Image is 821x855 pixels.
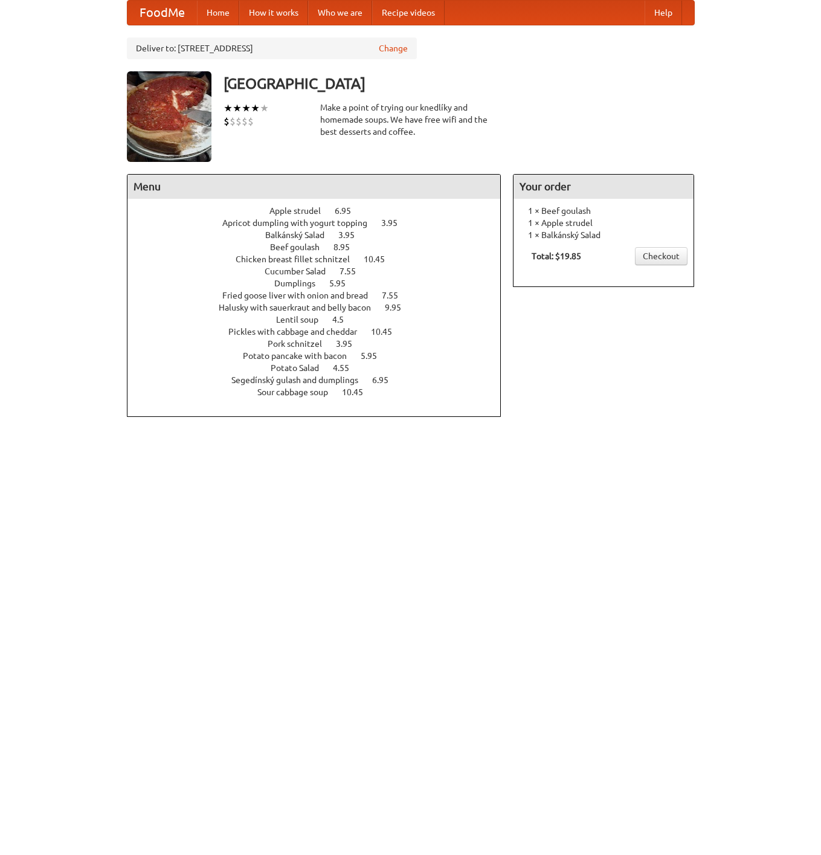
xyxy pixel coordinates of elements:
[336,339,364,349] span: 3.95
[274,279,368,288] a: Dumplings 5.95
[361,351,389,361] span: 5.95
[231,375,370,385] span: Segedínský gulash and dumplings
[514,175,694,199] h4: Your order
[329,279,358,288] span: 5.95
[265,230,336,240] span: Balkánský Salad
[333,363,361,373] span: 4.55
[242,115,248,128] li: $
[127,175,501,199] h4: Menu
[520,217,687,229] li: 1 × Apple strudel
[230,115,236,128] li: $
[270,242,372,252] a: Beef goulash 8.95
[127,71,211,162] img: angular.jpg
[224,115,230,128] li: $
[236,254,362,264] span: Chicken breast fillet schnitzel
[260,102,269,115] li: ★
[308,1,372,25] a: Who we are
[340,266,368,276] span: 7.55
[257,387,385,397] a: Sour cabbage soup 10.45
[271,363,331,373] span: Potato Salad
[228,327,369,337] span: Pickles with cabbage and cheddar
[269,206,333,216] span: Apple strudel
[233,102,242,115] li: ★
[372,1,445,25] a: Recipe videos
[338,230,367,240] span: 3.95
[236,115,242,128] li: $
[231,375,411,385] a: Segedínský gulash and dumplings 6.95
[197,1,239,25] a: Home
[270,242,332,252] span: Beef goulash
[222,218,420,228] a: Apricot dumpling with yogurt topping 3.95
[274,279,327,288] span: Dumplings
[371,327,404,337] span: 10.45
[532,251,581,261] b: Total: $19.85
[265,266,338,276] span: Cucumber Salad
[520,229,687,241] li: 1 × Balkánský Salad
[265,230,377,240] a: Balkánský Salad 3.95
[520,205,687,217] li: 1 × Beef goulash
[342,387,375,397] span: 10.45
[228,327,414,337] a: Pickles with cabbage and cheddar 10.45
[635,247,687,265] a: Checkout
[385,303,413,312] span: 9.95
[265,266,378,276] a: Cucumber Salad 7.55
[381,218,410,228] span: 3.95
[224,102,233,115] li: ★
[219,303,383,312] span: Halusky with sauerkraut and belly bacon
[222,291,380,300] span: Fried goose liver with onion and bread
[127,37,417,59] div: Deliver to: [STREET_ADDRESS]
[335,206,363,216] span: 6.95
[333,242,362,252] span: 8.95
[127,1,197,25] a: FoodMe
[364,254,397,264] span: 10.45
[320,102,501,138] div: Make a point of trying our knedlíky and homemade soups. We have free wifi and the best desserts a...
[219,303,423,312] a: Halusky with sauerkraut and belly bacon 9.95
[268,339,334,349] span: Pork schnitzel
[276,315,330,324] span: Lentil soup
[251,102,260,115] li: ★
[271,363,372,373] a: Potato Salad 4.55
[243,351,359,361] span: Potato pancake with bacon
[257,387,340,397] span: Sour cabbage soup
[332,315,356,324] span: 4.5
[222,291,420,300] a: Fried goose liver with onion and bread 7.55
[236,254,407,264] a: Chicken breast fillet schnitzel 10.45
[379,42,408,54] a: Change
[242,102,251,115] li: ★
[248,115,254,128] li: $
[276,315,366,324] a: Lentil soup 4.5
[222,218,379,228] span: Apricot dumpling with yogurt topping
[382,291,410,300] span: 7.55
[243,351,399,361] a: Potato pancake with bacon 5.95
[239,1,308,25] a: How it works
[269,206,373,216] a: Apple strudel 6.95
[645,1,682,25] a: Help
[372,375,401,385] span: 6.95
[224,71,695,95] h3: [GEOGRAPHIC_DATA]
[268,339,375,349] a: Pork schnitzel 3.95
